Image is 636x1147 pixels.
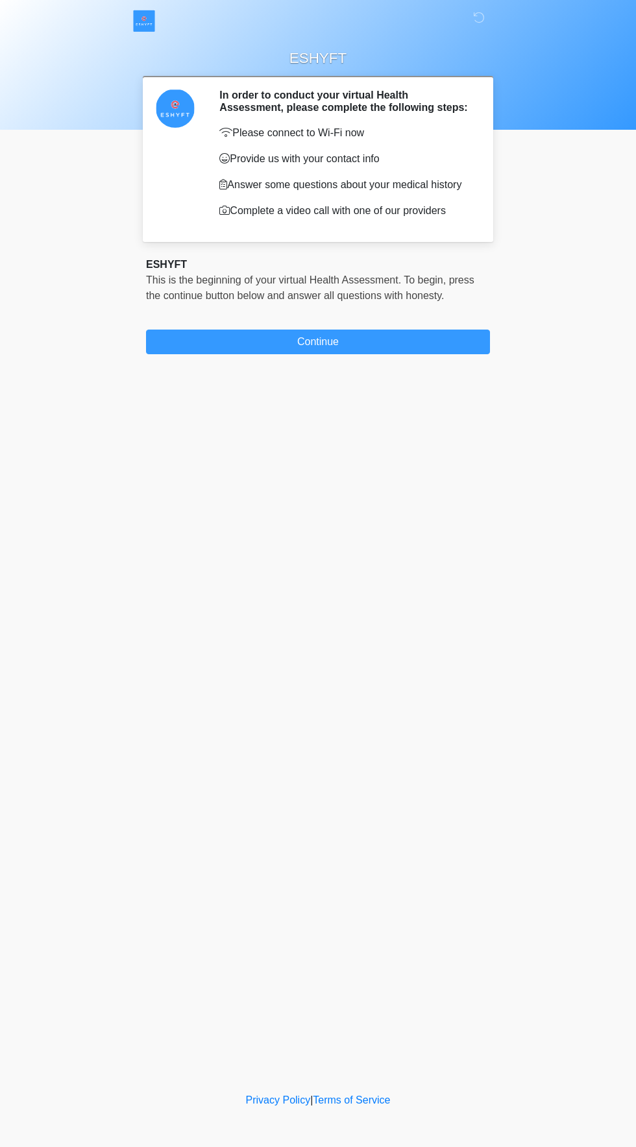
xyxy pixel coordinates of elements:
[219,203,471,219] p: Complete a video call with one of our providers
[219,89,471,114] h2: In order to conduct your virtual Health Assessment, please complete the following steps:
[313,1094,390,1105] a: Terms of Service
[219,177,471,193] p: Answer some questions about your medical history
[246,1094,311,1105] a: Privacy Policy
[156,89,195,128] img: Agent Avatar
[219,125,471,141] p: Please connect to Wi-Fi now
[310,1094,313,1105] a: |
[133,10,155,32] img: ESHYFT Logo
[136,47,500,71] h1: ESHYFT
[146,330,490,354] button: Continue
[146,274,474,301] span: This is the beginning of your virtual Health Assessment. ﻿﻿﻿﻿﻿﻿To begin, ﻿﻿﻿﻿﻿﻿﻿﻿﻿﻿﻿﻿﻿﻿﻿﻿﻿﻿press ...
[219,151,471,167] p: Provide us with your contact info
[146,257,490,272] div: ESHYFT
